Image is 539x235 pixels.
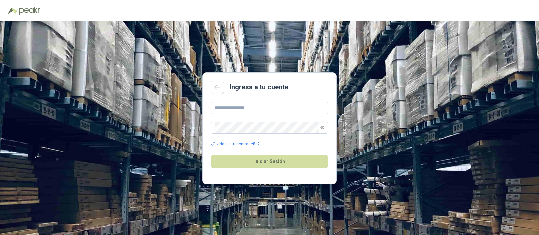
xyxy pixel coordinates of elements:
[320,126,324,130] span: eye-invisible
[19,7,40,15] img: Peakr
[211,141,259,147] a: ¿Olvidaste tu contraseña?
[8,7,17,14] img: Logo
[211,155,328,168] button: Iniciar Sesión
[230,82,288,92] h2: Ingresa a tu cuenta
